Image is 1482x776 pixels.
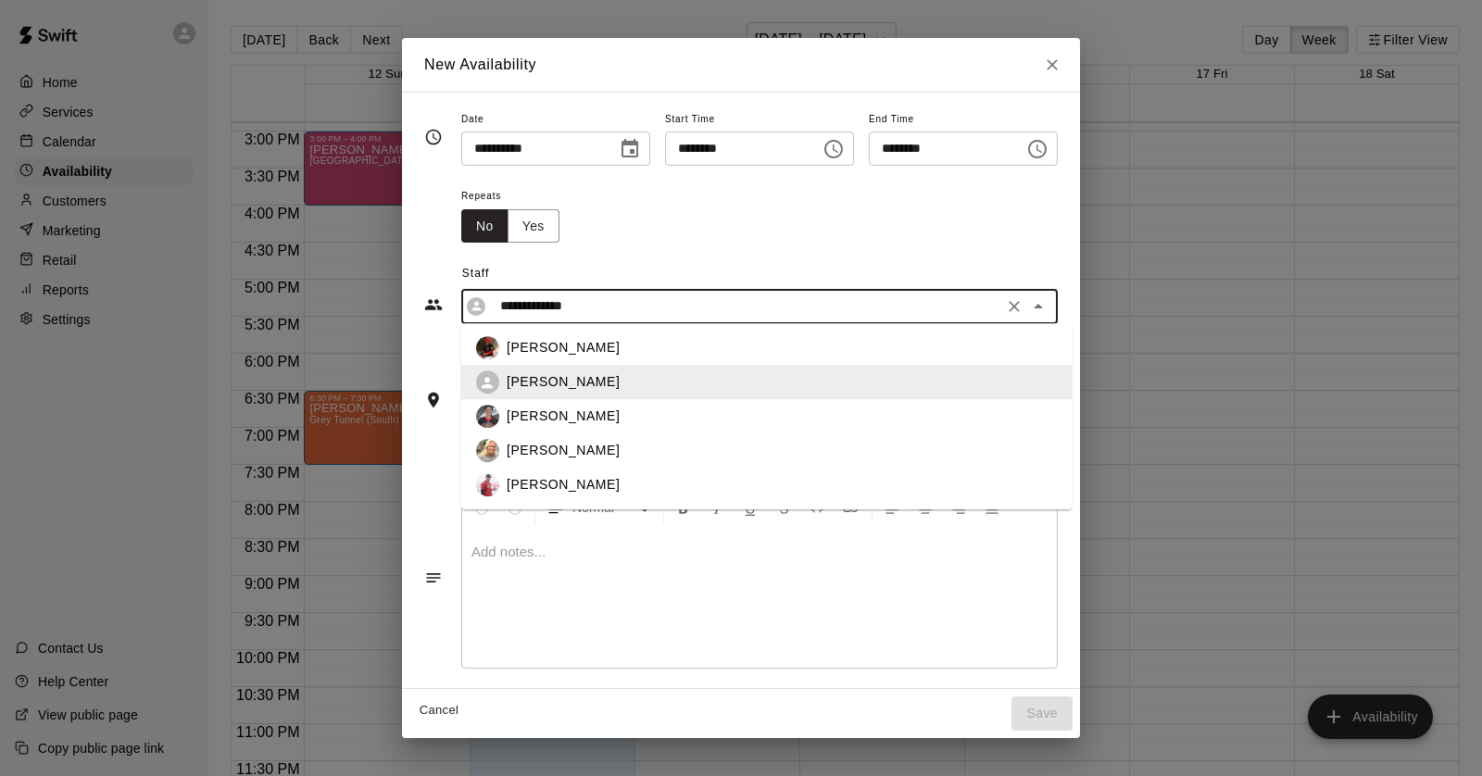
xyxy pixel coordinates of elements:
[476,474,499,497] img: Sam Kornstad
[1025,294,1051,319] button: Close
[507,442,620,461] p: [PERSON_NAME]
[665,107,854,132] span: Start Time
[476,337,499,360] img: Cory Ferm
[815,131,852,168] button: Choose time, selected time is 7:00 PM
[507,476,620,495] p: [PERSON_NAME]
[476,440,499,463] img: Lindsay Stanford
[507,407,620,427] p: [PERSON_NAME]
[507,339,620,358] p: [PERSON_NAME]
[461,184,574,209] span: Repeats
[1036,48,1069,81] button: Close
[424,295,443,314] svg: Staff
[409,696,469,725] button: Cancel
[1019,131,1056,168] button: Choose time, selected time is 8:00 PM
[424,128,443,146] svg: Timing
[461,209,509,244] button: No
[508,209,559,244] button: Yes
[476,406,499,429] img: Lauren Hagedorn
[424,391,443,409] svg: Rooms
[611,131,648,168] button: Choose date, selected date is Oct 14, 2025
[507,373,620,393] p: [PERSON_NAME]
[461,209,559,244] div: outlined button group
[424,569,443,587] svg: Notes
[869,107,1058,132] span: End Time
[424,53,536,77] h6: New Availability
[1001,294,1027,319] button: Clear
[461,107,650,132] span: Date
[462,259,1058,289] span: Staff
